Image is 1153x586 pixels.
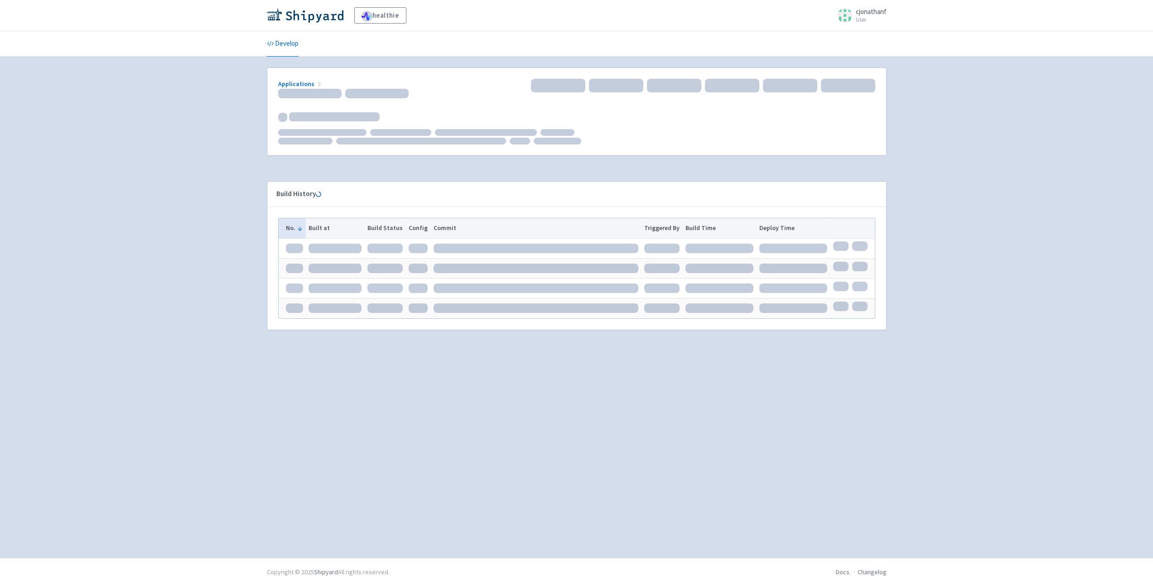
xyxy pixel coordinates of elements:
[836,568,849,576] a: Docs
[276,189,863,199] div: Build History
[683,218,757,238] th: Build Time
[314,568,338,576] a: Shipyard
[856,7,887,16] span: cjonathanf
[832,8,887,23] a: cjonathanf User
[858,568,887,576] a: Changelog
[267,567,390,577] div: Copyright © 2025 All rights reserved.
[365,218,406,238] th: Build Status
[756,218,830,238] th: Deploy Time
[856,17,887,23] small: User
[278,80,323,88] a: Applications
[286,223,303,233] button: No.
[267,8,343,23] img: Shipyard logo
[642,218,683,238] th: Triggered By
[267,31,299,57] a: Develop
[430,218,642,238] th: Commit
[306,218,365,238] th: Built at
[405,218,430,238] th: Config
[354,7,406,24] a: healthie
